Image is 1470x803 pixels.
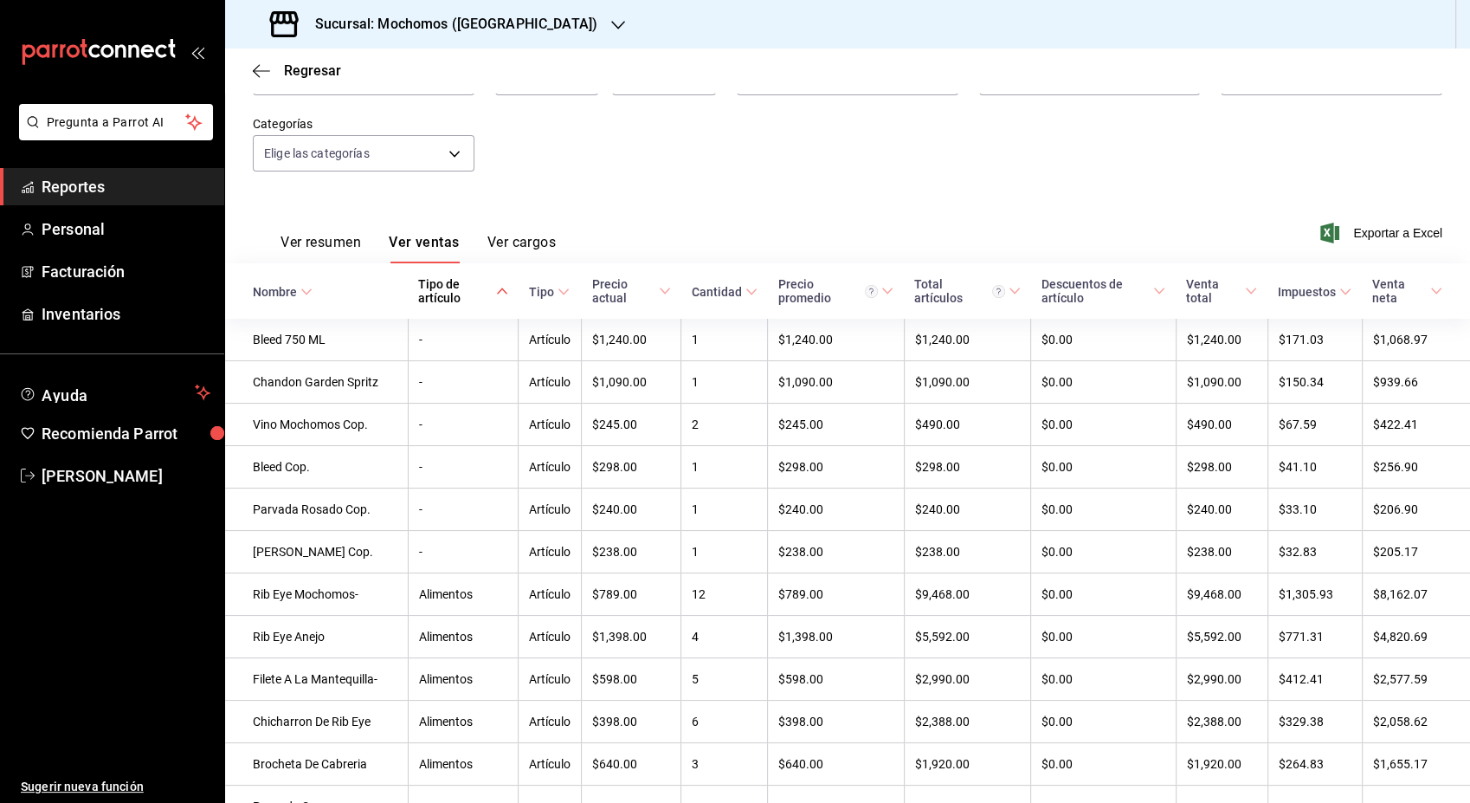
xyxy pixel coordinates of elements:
div: Venta total [1186,277,1241,305]
td: 1 [681,361,768,404]
td: Bleed 750 ML [225,319,408,361]
td: $238.00 [904,531,1031,573]
td: $0.00 [1031,616,1177,658]
span: Tipo de artículo [418,277,507,305]
td: $240.00 [1176,489,1267,531]
div: Impuestos [1278,285,1336,299]
td: $4,820.69 [1362,616,1470,658]
span: Facturación [42,260,210,283]
td: Artículo [519,743,582,786]
td: $0.00 [1031,446,1177,489]
span: Elige las categorías [264,145,370,162]
td: $1,090.00 [904,361,1031,404]
td: $1,090.00 [1176,361,1267,404]
span: Total artículos [914,277,1021,305]
td: $67.59 [1267,404,1362,446]
span: Personal [42,217,210,241]
td: $245.00 [768,404,904,446]
td: $9,468.00 [1176,573,1267,616]
td: $2,577.59 [1362,658,1470,701]
div: Tipo [529,285,554,299]
td: Bleed Cop. [225,446,408,489]
td: $206.90 [1362,489,1470,531]
span: Exportar a Excel [1324,223,1442,243]
td: $422.41 [1362,404,1470,446]
td: $240.00 [768,489,904,531]
td: Brocheta De Cabreria [225,743,408,786]
td: $771.31 [1267,616,1362,658]
td: 2 [681,404,768,446]
div: Venta neta [1372,277,1427,305]
span: Reportes [42,175,210,198]
td: - [408,404,518,446]
td: Artículo [519,489,582,531]
td: 1 [681,489,768,531]
button: Ver cargos [487,234,557,263]
span: Venta neta [1372,277,1442,305]
td: $1,090.00 [582,361,681,404]
td: $0.00 [1031,489,1177,531]
td: $298.00 [768,446,904,489]
div: Precio actual [592,277,655,305]
td: $0.00 [1031,573,1177,616]
td: Alimentos [408,658,518,701]
td: $0.00 [1031,743,1177,786]
td: $1,305.93 [1267,573,1362,616]
svg: El total artículos considera cambios de precios en los artículos así como costos adicionales por ... [992,285,1005,298]
td: $5,592.00 [1176,616,1267,658]
td: $0.00 [1031,531,1177,573]
td: Artículo [519,658,582,701]
td: $789.00 [768,573,904,616]
td: $1,920.00 [904,743,1031,786]
td: Rib Eye Anejo [225,616,408,658]
label: Categorías [253,118,474,130]
svg: Precio promedio = Total artículos / cantidad [865,285,878,298]
div: Cantidad [692,285,742,299]
td: $640.00 [582,743,681,786]
td: - [408,531,518,573]
td: $1,398.00 [768,616,904,658]
div: Nombre [253,285,297,299]
span: [PERSON_NAME] [42,464,210,488]
td: Filete A La Mantequilla- [225,658,408,701]
button: Ver ventas [389,234,460,263]
span: Nombre [253,285,313,299]
span: Venta total [1186,277,1257,305]
td: $1,068.97 [1362,319,1470,361]
td: Alimentos [408,616,518,658]
td: Alimentos [408,743,518,786]
td: $238.00 [582,531,681,573]
h3: Sucursal: Mochomos ([GEOGRAPHIC_DATA]) [301,14,597,35]
td: - [408,489,518,531]
td: $245.00 [582,404,681,446]
td: - [408,446,518,489]
td: $598.00 [582,658,681,701]
button: Pregunta a Parrot AI [19,104,213,140]
span: Impuestos [1278,285,1351,299]
td: $8,162.07 [1362,573,1470,616]
td: Artículo [519,701,582,743]
td: $2,990.00 [904,658,1031,701]
span: Cantidad [692,285,758,299]
td: $150.34 [1267,361,1362,404]
td: $238.00 [1176,531,1267,573]
td: 5 [681,658,768,701]
td: Artículo [519,404,582,446]
td: $1,240.00 [1176,319,1267,361]
td: 1 [681,319,768,361]
td: - [408,361,518,404]
td: $398.00 [768,701,904,743]
td: $298.00 [904,446,1031,489]
span: Pregunta a Parrot AI [47,113,186,132]
td: $0.00 [1031,319,1177,361]
td: Artículo [519,319,582,361]
td: $256.90 [1362,446,1470,489]
span: Descuentos de artículo [1041,277,1166,305]
td: Artículo [519,616,582,658]
span: Inventarios [42,302,210,326]
td: $2,388.00 [904,701,1031,743]
td: Rib Eye Mochomos- [225,573,408,616]
div: Total artículos [914,277,1005,305]
td: Alimentos [408,701,518,743]
td: $1,090.00 [768,361,904,404]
